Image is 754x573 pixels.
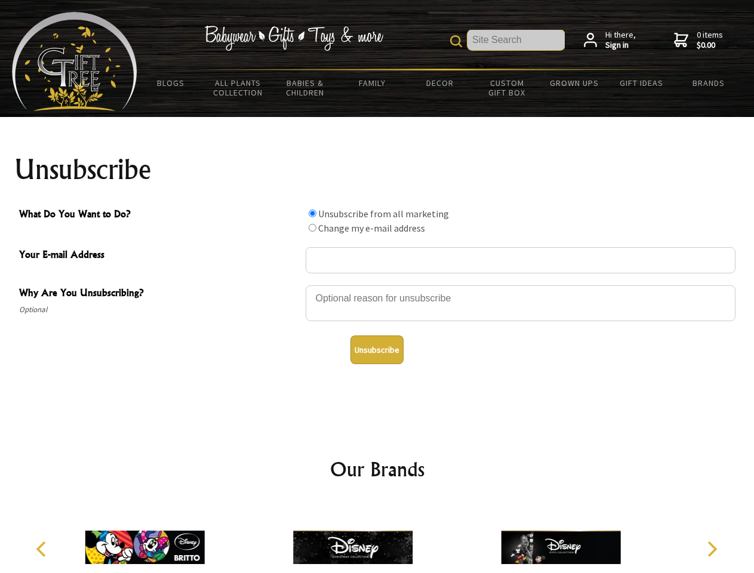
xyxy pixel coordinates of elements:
[450,35,462,47] img: product search
[473,70,541,105] a: Custom Gift Box
[30,536,56,562] button: Previous
[584,30,636,51] a: Hi there,Sign in
[19,247,300,264] span: Your E-mail Address
[608,70,675,95] a: Gift Ideas
[14,155,740,184] h1: Unsubscribe
[309,210,316,217] input: What Do You Want to Do?
[204,26,383,51] img: Babywear - Gifts - Toys & more
[19,285,300,303] span: Why Are You Unsubscribing?
[697,29,723,51] span: 0 items
[350,335,404,364] button: Unsubscribe
[674,30,723,51] a: 0 items$0.00
[272,70,339,105] a: Babies & Children
[306,285,735,321] textarea: Why Are You Unsubscribing?
[19,303,300,317] span: Optional
[318,222,425,234] label: Change my e-mail address
[467,30,565,50] input: Site Search
[19,207,300,224] span: What Do You Want to Do?
[24,455,731,483] h2: Our Brands
[698,536,725,562] button: Next
[306,247,735,273] input: Your E-mail Address
[309,224,316,232] input: What Do You Want to Do?
[406,70,473,95] a: Decor
[605,40,636,51] strong: Sign in
[318,208,449,220] label: Unsubscribe from all marketing
[137,70,205,95] a: BLOGS
[205,70,272,105] a: All Plants Collection
[675,70,743,95] a: Brands
[605,30,636,51] span: Hi there,
[697,40,723,51] strong: $0.00
[12,12,137,111] img: Babyware - Gifts - Toys and more...
[339,70,407,95] a: Family
[540,70,608,95] a: Grown Ups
